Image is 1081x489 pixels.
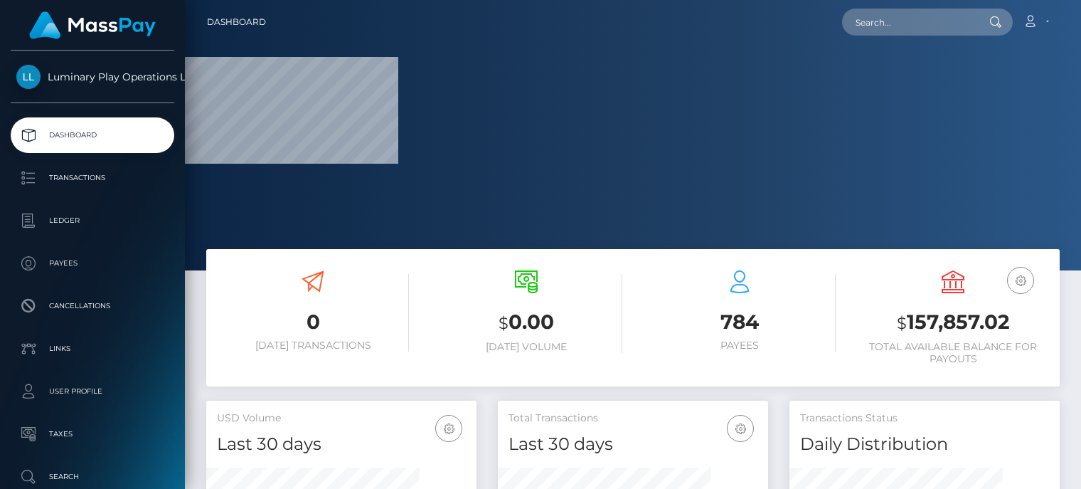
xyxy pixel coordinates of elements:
a: Dashboard [11,117,174,153]
a: Payees [11,246,174,281]
h3: 0 [217,308,409,336]
a: Links [11,331,174,367]
h6: Payees [644,340,836,352]
p: Payees [16,253,169,274]
p: User Profile [16,381,169,402]
h6: Total Available Balance for Payouts [857,341,1049,365]
h5: Transactions Status [800,411,1049,426]
p: Search [16,466,169,488]
h3: 157,857.02 [857,308,1049,337]
a: Dashboard [207,7,266,37]
p: Transactions [16,167,169,189]
a: Transactions [11,160,174,196]
h6: [DATE] Volume [430,341,622,353]
h3: 784 [644,308,836,336]
input: Search... [842,9,976,36]
h3: 0.00 [430,308,622,337]
img: Luminary Play Operations Limited [16,65,41,89]
h5: Total Transactions [508,411,757,426]
a: User Profile [11,374,174,409]
a: Ledger [11,203,174,238]
small: $ [897,313,907,333]
h4: Last 30 days [217,432,466,457]
p: Ledger [16,210,169,231]
p: Cancellations [16,295,169,317]
h4: Last 30 days [508,432,757,457]
span: Luminary Play Operations Limited [11,70,174,83]
a: Taxes [11,416,174,452]
p: Links [16,338,169,359]
img: MassPay Logo [29,11,156,39]
p: Dashboard [16,125,169,146]
a: Cancellations [11,288,174,324]
small: $ [499,313,508,333]
h4: Daily Distribution [800,432,1049,457]
h6: [DATE] Transactions [217,340,409,352]
p: Taxes [16,424,169,445]
h5: USD Volume [217,411,466,426]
